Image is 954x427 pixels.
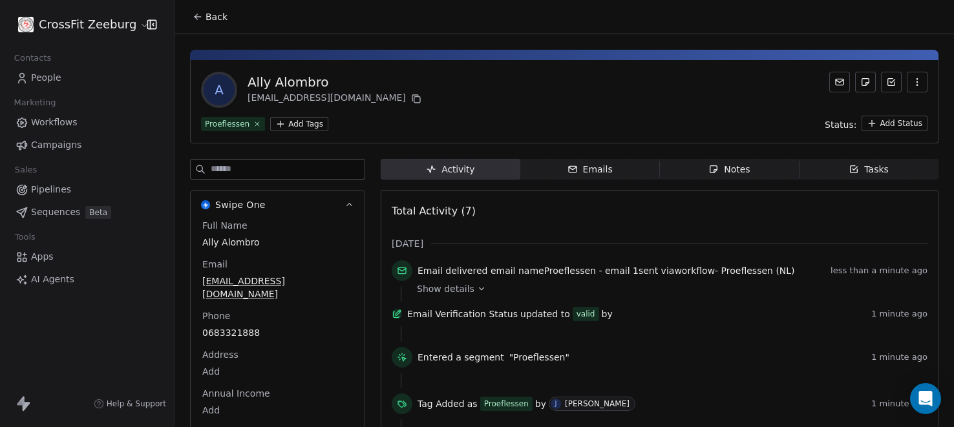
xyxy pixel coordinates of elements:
[484,398,529,410] div: Proeflessen
[8,48,57,68] span: Contacts
[910,383,941,414] div: Open Intercom Messenger
[392,205,476,217] span: Total Activity (7)
[565,399,630,408] div: [PERSON_NAME]
[185,5,235,28] button: Back
[191,191,365,219] button: Swipe OneSwipe One
[535,397,546,410] span: by
[85,206,111,219] span: Beta
[31,183,71,196] span: Pipelines
[418,264,795,277] span: email name sent via workflow -
[270,117,328,131] button: Add Tags
[9,160,43,180] span: Sales
[417,282,474,295] span: Show details
[871,309,927,319] span: 1 minute ago
[392,237,423,250] span: [DATE]
[577,307,595,320] div: valid
[18,17,34,32] img: logo%20website.jpg
[200,219,250,232] span: Full Name
[10,67,164,89] a: People
[418,397,465,410] span: Tag Added
[202,326,353,339] span: 0683321888
[10,134,164,156] a: Campaigns
[31,273,74,286] span: AI Agents
[39,16,136,33] span: CrossFit Zeeburg
[9,227,41,247] span: Tools
[520,307,570,320] span: updated to
[200,348,241,361] span: Address
[107,399,166,409] span: Help & Support
[94,399,166,409] a: Help & Support
[467,397,478,410] span: as
[202,365,353,378] span: Add
[31,71,61,85] span: People
[567,163,613,176] div: Emails
[200,309,233,322] span: Phone
[10,246,164,267] a: Apps
[200,258,230,271] span: Email
[602,307,613,320] span: by
[31,205,80,219] span: Sequences
[10,269,164,290] a: AI Agents
[418,351,504,364] span: Entered a segment
[509,351,569,364] span: "Proeflessen"
[202,404,353,417] span: Add
[871,352,927,362] span: 1 minute ago
[831,266,927,276] span: less than a minute ago
[31,250,54,264] span: Apps
[555,399,557,409] div: J
[10,202,164,223] a: SequencesBeta
[417,282,918,295] a: Show details
[849,163,889,176] div: Tasks
[215,198,266,211] span: Swipe One
[16,14,138,36] button: CrossFit Zeeburg
[825,118,856,131] span: Status:
[248,73,424,91] div: Ally Alombro
[10,112,164,133] a: Workflows
[202,275,353,300] span: [EMAIL_ADDRESS][DOMAIN_NAME]
[871,399,927,409] span: 1 minute ago
[248,91,424,107] div: [EMAIL_ADDRESS][DOMAIN_NAME]
[204,74,235,105] span: A
[721,266,795,276] span: Proeflessen (NL)
[31,138,81,152] span: Campaigns
[418,266,487,276] span: Email delivered
[544,266,639,276] span: Proeflessen - email 1
[407,307,518,320] span: Email Verification Status
[10,179,164,200] a: Pipelines
[206,10,228,23] span: Back
[8,93,61,112] span: Marketing
[201,200,210,209] img: Swipe One
[202,236,353,249] span: Ally Alombro
[708,163,750,176] div: Notes
[862,116,927,131] button: Add Status
[205,118,249,130] div: Proeflessen
[200,387,273,400] span: Annual Income
[31,116,78,129] span: Workflows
